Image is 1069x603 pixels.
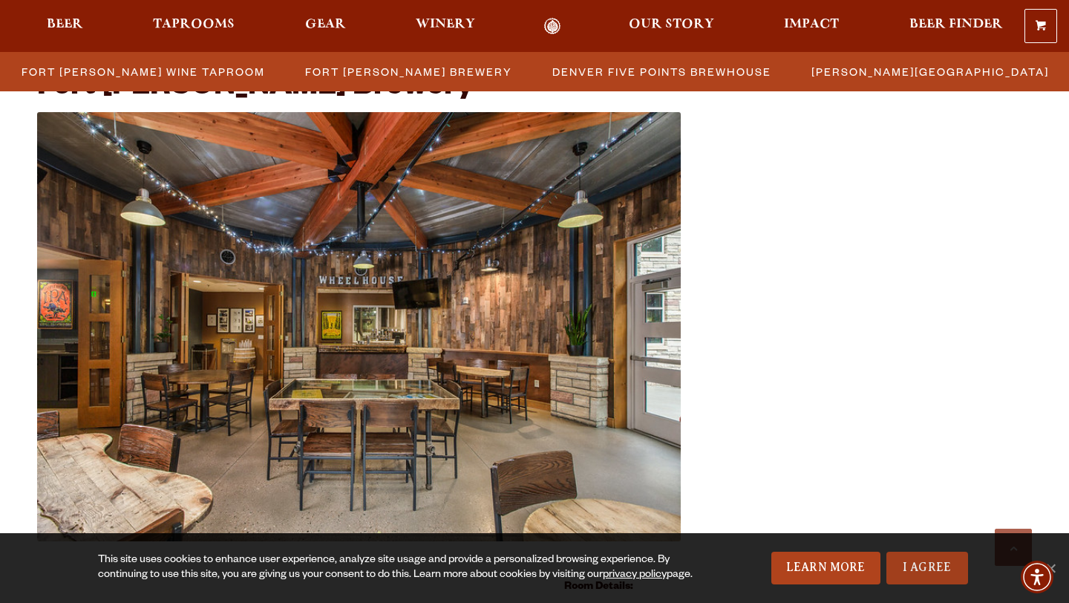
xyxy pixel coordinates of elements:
a: Fort [PERSON_NAME] Wine Taproom [13,61,272,82]
span: Fort [PERSON_NAME] Wine Taproom [22,61,265,82]
a: Fort [PERSON_NAME] Brewery [296,61,520,82]
span: Beer [47,19,83,30]
span: [PERSON_NAME][GEOGRAPHIC_DATA] [811,61,1049,82]
span: Impact [784,19,839,30]
a: Beer [37,18,93,35]
a: Odell Home [525,18,581,35]
a: privacy policy [603,570,667,581]
a: [PERSON_NAME][GEOGRAPHIC_DATA] [802,61,1056,82]
span: Taprooms [153,19,235,30]
a: Gear [295,18,356,35]
span: Fort [PERSON_NAME] Brewery [305,61,512,82]
a: Impact [774,18,849,35]
a: Our Story [619,18,724,35]
a: Learn More [771,552,880,584]
span: Winery [416,19,475,30]
a: Denver Five Points Brewhouse [543,61,779,82]
a: Winery [406,18,485,35]
span: Beer Finder [909,19,1003,30]
img: 53910864043_9243470bb9_c [37,112,681,541]
div: This site uses cookies to enhance user experience, analyze site usage and provide a personalized ... [98,553,695,583]
span: Denver Five Points Brewhouse [552,61,771,82]
a: I Agree [886,552,968,584]
span: Our Story [629,19,714,30]
a: Taprooms [143,18,244,35]
div: Accessibility Menu [1021,561,1053,593]
a: Beer Finder [900,18,1013,35]
span: Gear [305,19,346,30]
a: Scroll to top [995,529,1032,566]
